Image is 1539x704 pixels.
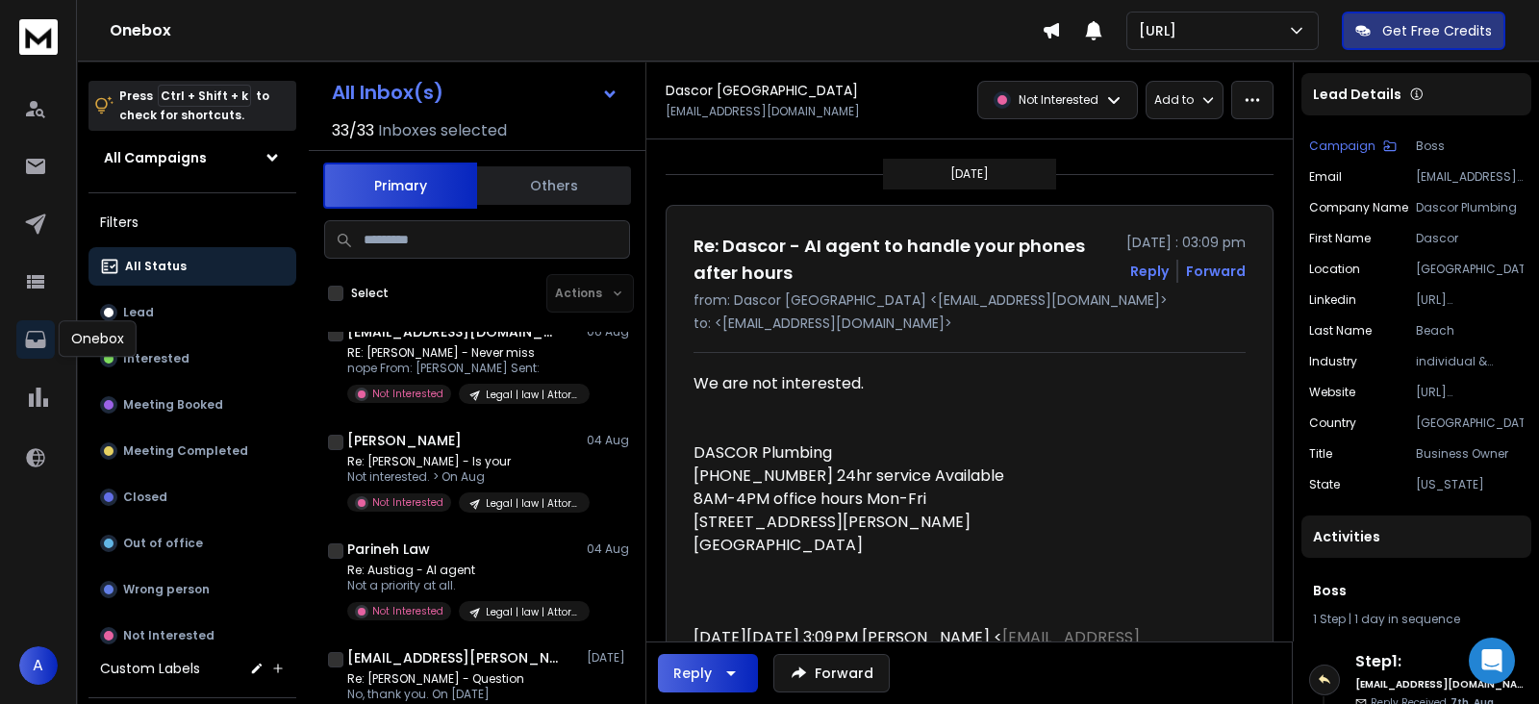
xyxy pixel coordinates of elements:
h1: All Inbox(s) [332,83,443,102]
button: Meeting Completed [88,432,296,470]
p: Legal | law | Attorney [486,388,578,402]
p: Not Interested [372,604,443,618]
h3: Custom Labels [100,659,200,678]
p: Wrong person [123,582,210,597]
h3: Inboxes selected [378,119,507,142]
p: website [1309,385,1355,400]
p: nope From: [PERSON_NAME] Sent: [347,361,578,376]
p: Dascor Plumbing [1416,200,1524,215]
button: Primary [323,163,477,209]
p: Boss [1416,138,1524,154]
h1: Onebox [110,19,1042,42]
button: Campaign [1309,138,1397,154]
p: to: <[EMAIL_ADDRESS][DOMAIN_NAME]> [694,314,1246,333]
p: country [1309,415,1356,431]
p: individual & family services [1416,354,1524,369]
span: Ctrl + Shift + k [158,85,251,107]
div: Onebox [59,320,137,357]
p: Legal | law | Attorney [486,496,578,511]
div: 8AM-4PM office hours Mon-Fri [694,488,1230,511]
button: Meeting Booked [88,386,296,424]
p: Press to check for shortcuts. [119,87,269,125]
p: 04 Aug [587,433,630,448]
p: Meeting Booked [123,397,223,413]
p: Not Interested [123,628,214,643]
button: A [19,646,58,685]
p: Lead [123,305,154,320]
button: Forward [773,654,890,692]
p: Not a priority at all. [347,578,578,593]
p: Beach [1416,323,1524,339]
button: Not Interested [88,616,296,655]
div: [DATE][DATE] 3:09 PM [PERSON_NAME] < > wrote: [694,626,1230,672]
button: Get Free Credits [1342,12,1505,50]
p: 06 Aug [587,324,630,339]
p: Not Interested [372,387,443,401]
p: Email [1309,169,1342,185]
p: Not Interested [372,495,443,510]
p: Last Name [1309,323,1372,339]
p: Re: [PERSON_NAME] - Question [347,671,578,687]
p: Re: Austiag - AI agent [347,563,578,578]
p: title [1309,446,1332,462]
button: Interested [88,339,296,378]
p: Company Name [1309,200,1408,215]
button: All Status [88,247,296,286]
div: Activities [1301,515,1531,558]
h1: Boss [1313,581,1520,600]
p: [DATE] [587,650,630,666]
button: Reply [1130,262,1169,281]
p: Not interested. > On Aug [347,469,578,485]
p: [EMAIL_ADDRESS][DOMAIN_NAME] [666,104,860,119]
button: Closed [88,478,296,516]
h1: [PERSON_NAME] [347,431,462,450]
p: [URL] [1139,21,1184,40]
span: 33 / 33 [332,119,374,142]
p: state [1309,477,1340,492]
p: [DATE] : 03:09 pm [1126,233,1246,252]
button: All Campaigns [88,138,296,177]
p: Meeting Completed [123,443,248,459]
h1: Parineh Law [347,540,430,559]
button: Reply [658,654,758,692]
p: Get Free Credits [1382,21,1492,40]
button: Lead [88,293,296,332]
div: Reply [673,664,712,683]
button: Out of office [88,524,296,563]
p: Not Interested [1019,92,1098,108]
div: [STREET_ADDRESS][PERSON_NAME] [694,511,1230,534]
p: RE: [PERSON_NAME] - Never miss [347,345,578,361]
h3: Filters [88,209,296,236]
h1: [EMAIL_ADDRESS][DOMAIN_NAME] [347,322,559,341]
h1: Dascor [GEOGRAPHIC_DATA] [666,81,858,100]
p: industry [1309,354,1357,369]
p: linkedin [1309,292,1356,308]
p: Re: [PERSON_NAME] - Is your [347,454,578,469]
div: [PHONE_NUMBER] 24hr service Available [694,465,1230,488]
h1: Re: Dascor - AI agent to handle your phones after hours [694,233,1115,287]
p: Interested [123,351,189,366]
p: location [1309,262,1360,277]
p: [URL][DOMAIN_NAME] [1416,385,1524,400]
p: Business Owner [1416,446,1524,462]
p: Closed [123,490,167,505]
p: from: Dascor [GEOGRAPHIC_DATA] <[EMAIL_ADDRESS][DOMAIN_NAME]> [694,290,1246,310]
button: Wrong person [88,570,296,609]
p: Lead Details [1313,85,1401,104]
div: | [1313,612,1520,627]
p: No, thank you. On [DATE] [347,687,578,702]
button: Others [477,164,631,207]
p: [DATE] [950,166,989,182]
p: Out of office [123,536,203,551]
div: Forward [1186,262,1246,281]
span: 1 Step [1313,611,1346,627]
p: [GEOGRAPHIC_DATA] [1416,415,1524,431]
p: First Name [1309,231,1371,246]
p: [US_STATE] [1416,477,1524,492]
p: Dascor [1416,231,1524,246]
button: All Inbox(s) [316,73,634,112]
h6: Step 1 : [1355,650,1524,673]
h1: All Campaigns [104,148,207,167]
